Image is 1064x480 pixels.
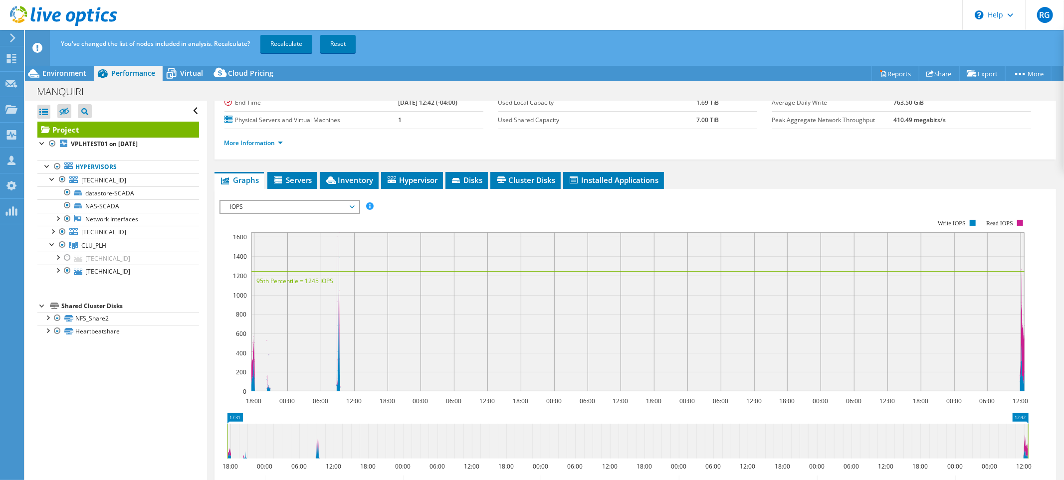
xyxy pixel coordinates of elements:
text: 18:00 [498,462,514,471]
text: 00:00 [413,397,428,405]
text: 06:00 [844,462,859,471]
a: Share [919,66,960,81]
text: 1400 [233,252,247,261]
text: 12:00 [326,462,341,471]
text: 00:00 [679,397,695,405]
div: Shared Cluster Disks [61,300,199,312]
a: datastore-SCADA [37,186,199,199]
text: 00:00 [671,462,686,471]
a: Recalculate [260,35,312,53]
label: Used Local Capacity [498,98,697,108]
text: 0 [243,387,246,396]
text: 06:00 [713,397,728,405]
text: 12:00 [878,462,893,471]
text: 00:00 [395,462,411,471]
a: [TECHNICAL_ID] [37,173,199,186]
b: 1 [398,116,402,124]
text: 06:00 [567,462,583,471]
span: Performance [111,68,155,78]
span: CLU_PLH [81,241,106,250]
text: 18:00 [913,397,928,405]
a: NFS_Share2 [37,312,199,325]
span: Servers [272,175,312,185]
text: 18:00 [779,397,795,405]
text: 18:00 [646,397,661,405]
label: Used Shared Capacity [498,115,697,125]
text: 12:00 [1013,397,1028,405]
b: VPLHTEST01 on [DATE] [71,140,138,148]
a: NAS-SCADA [37,199,199,212]
text: 12:00 [346,397,362,405]
span: Cloud Pricing [228,68,273,78]
text: 1200 [233,272,247,280]
span: Graphs [219,175,259,185]
label: Peak Aggregate Network Throughput [772,115,894,125]
text: 400 [236,349,246,357]
text: 00:00 [946,397,962,405]
span: [TECHNICAL_ID] [81,176,126,184]
span: You've changed the list of nodes included in analysis. Recalculate? [61,39,250,48]
text: 12:00 [602,462,618,471]
text: 1000 [233,291,247,300]
text: Read IOPS [986,220,1013,227]
a: Reset [320,35,356,53]
text: 18:00 [360,462,376,471]
label: End Time [224,98,398,108]
b: 410.49 megabits/s [894,116,946,124]
text: 06:00 [313,397,328,405]
span: Cluster Disks [495,175,556,185]
span: Installed Applications [568,175,659,185]
text: 06:00 [982,462,997,471]
text: 800 [236,310,246,319]
b: 1.69 TiB [697,98,719,107]
span: Virtual [180,68,203,78]
h1: MANQUIRI [32,86,99,97]
span: Environment [42,68,86,78]
text: 18:00 [912,462,928,471]
text: 00:00 [279,397,295,405]
a: [TECHNICAL_ID] [37,265,199,278]
text: Write IOPS [938,220,966,227]
text: 06:00 [705,462,721,471]
text: 95th Percentile = 1245 IOPS [256,277,333,285]
text: 18:00 [637,462,652,471]
b: 763.50 GiB [894,98,924,107]
a: Export [959,66,1006,81]
text: 12:00 [464,462,479,471]
text: 00:00 [809,462,825,471]
a: Heartbeatshare [37,325,199,338]
text: 06:00 [979,397,995,405]
text: 18:00 [380,397,395,405]
span: RG [1037,7,1053,23]
text: 1600 [233,233,247,241]
text: 06:00 [846,397,861,405]
text: 600 [236,329,246,338]
text: 00:00 [546,397,562,405]
text: 12:00 [879,397,895,405]
b: 7.00 TiB [697,116,719,124]
text: 06:00 [429,462,445,471]
span: Disks [450,175,483,185]
span: Hypervisor [386,175,438,185]
text: 06:00 [446,397,461,405]
a: Hypervisors [37,160,199,173]
text: 18:00 [775,462,790,471]
a: VPLHTEST01 on [DATE] [37,138,199,151]
text: 00:00 [813,397,828,405]
text: 06:00 [580,397,595,405]
text: 12:00 [746,397,762,405]
span: IOPS [225,201,354,213]
a: Network Interfaces [37,213,199,226]
text: 00:00 [533,462,548,471]
a: CLU_PLH [37,239,199,252]
text: 12:00 [1016,462,1032,471]
a: Project [37,122,199,138]
text: 200 [236,368,246,376]
span: [TECHNICAL_ID] [81,228,126,236]
text: 12:00 [479,397,495,405]
a: [TECHNICAL_ID] [37,226,199,239]
a: [TECHNICAL_ID] [37,252,199,265]
text: 00:00 [257,462,272,471]
text: 18:00 [222,462,238,471]
a: More Information [224,139,283,147]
